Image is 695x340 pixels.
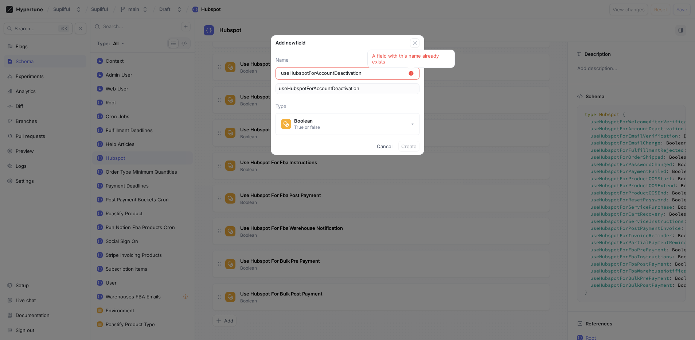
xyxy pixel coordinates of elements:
div: True or false [294,124,320,130]
p: Name [276,57,419,64]
p: Add new field [276,39,305,47]
button: BooleanTrue or false [276,113,419,135]
div: A field with this name already exists [367,50,455,68]
button: Cancel [374,141,395,152]
input: Enter a name for this field [281,70,408,77]
span: Create [401,144,417,148]
p: Type [276,103,419,110]
div: Boolean [294,118,320,124]
span: Cancel [377,144,393,148]
button: Create [398,141,419,152]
